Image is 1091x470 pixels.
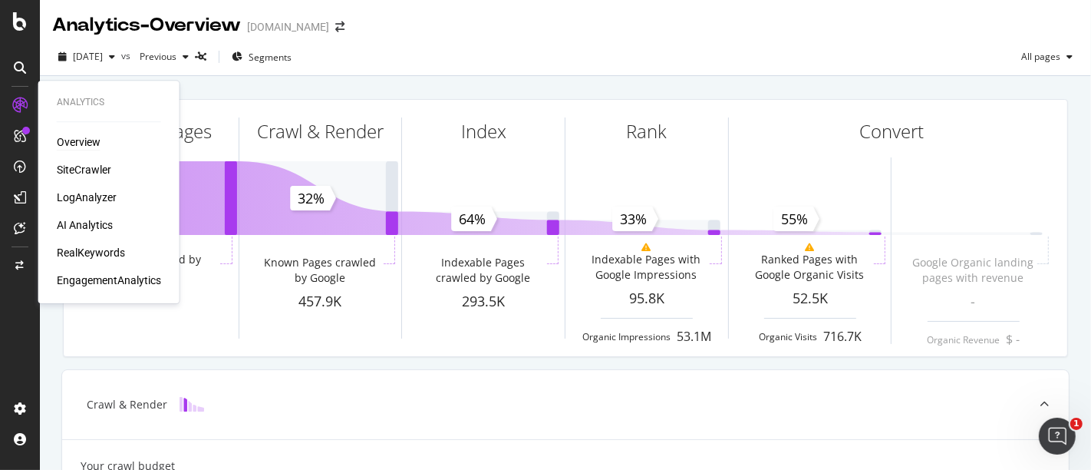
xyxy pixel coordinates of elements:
a: AI Analytics [57,217,113,233]
span: Previous [133,50,176,63]
a: LogAnalyzer [57,190,117,205]
div: arrow-right-arrow-left [335,22,344,32]
div: Known Pages crawled by Google [259,255,381,286]
div: Crawl & Render [257,118,384,144]
button: Segments [226,45,298,69]
div: Rank [626,118,667,144]
div: 95.8K [565,289,728,309]
button: Previous [133,45,195,69]
div: Indexable Pages crawled by Google [423,255,544,286]
span: Segments [249,51,292,64]
button: [DATE] [52,45,121,69]
span: 1 [1070,418,1083,430]
div: Indexable Pages with Google Impressions [585,252,707,283]
a: Overview [57,134,101,150]
a: RealKeywords [57,245,125,260]
span: vs [121,49,133,62]
div: 293.5K [402,292,565,312]
img: block-icon [180,397,204,412]
a: EngagementAnalytics [57,273,161,288]
div: 53.1M [677,328,711,346]
span: All pages [1015,50,1060,63]
div: Crawl & Render [87,397,167,412]
div: Analytics - Overview [52,12,241,38]
span: 2025 Oct. 1st [73,50,103,63]
button: All pages [1015,45,1079,69]
div: [DOMAIN_NAME] [247,19,329,35]
div: Analytics [57,96,161,109]
div: Index [461,118,506,144]
a: SiteCrawler [57,162,111,177]
div: 457.9K [239,292,402,312]
iframe: Intercom live chat [1039,418,1076,455]
div: Organic Impressions [582,330,671,343]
